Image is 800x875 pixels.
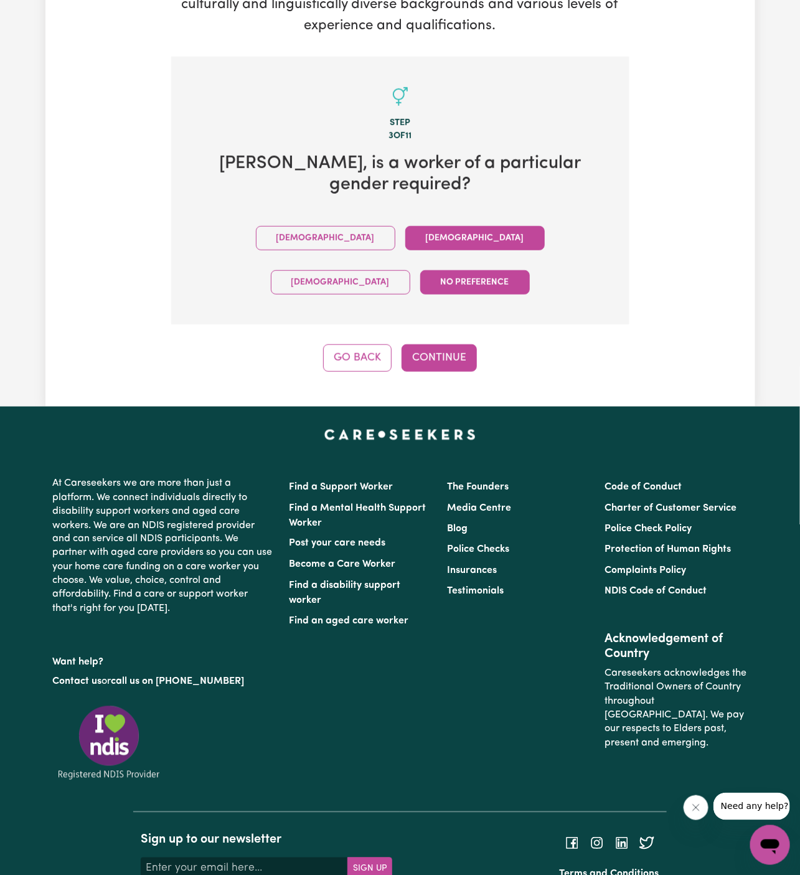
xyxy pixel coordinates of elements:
[605,632,747,662] h2: Acknowledgement of Country
[713,793,790,820] iframe: Message from company
[191,130,609,143] div: 3 of 11
[289,539,386,549] a: Post your care needs
[256,226,395,250] button: [DEMOGRAPHIC_DATA]
[53,670,275,694] p: or
[141,833,392,848] h2: Sign up to our newsletter
[405,226,545,250] button: [DEMOGRAPHIC_DATA]
[605,503,736,513] a: Charter of Customer Service
[447,587,504,597] a: Testimonials
[324,429,476,439] a: Careseekers home page
[605,524,692,534] a: Police Check Policy
[684,795,708,820] iframe: Close message
[289,482,393,492] a: Find a Support Worker
[447,503,511,513] a: Media Centre
[605,566,686,576] a: Complaints Policy
[53,704,165,782] img: Registered NDIS provider
[605,482,682,492] a: Code of Conduct
[614,838,629,848] a: Follow Careseekers on LinkedIn
[590,838,605,848] a: Follow Careseekers on Instagram
[605,545,731,555] a: Protection of Human Rights
[191,153,609,196] h2: [PERSON_NAME] , is a worker of a particular gender required?
[53,651,275,669] p: Want help?
[750,825,790,865] iframe: Button to launch messaging window
[447,524,468,534] a: Blog
[420,270,530,295] button: No preference
[605,662,747,755] p: Careseekers acknowledges the Traditional Owners of Country throughout [GEOGRAPHIC_DATA]. We pay o...
[53,677,102,687] a: Contact us
[402,344,477,372] button: Continue
[605,587,707,597] a: NDIS Code of Conduct
[53,471,275,621] p: At Careseekers we are more than just a platform. We connect individuals directly to disability su...
[111,677,245,687] a: call us on [PHONE_NUMBER]
[191,116,609,130] div: Step
[565,838,580,848] a: Follow Careseekers on Facebook
[447,545,509,555] a: Police Checks
[447,566,497,576] a: Insurances
[289,617,409,627] a: Find an aged care worker
[289,581,401,606] a: Find a disability support worker
[289,560,396,570] a: Become a Care Worker
[289,503,426,528] a: Find a Mental Health Support Worker
[323,344,392,372] button: Go Back
[639,838,654,848] a: Follow Careseekers on Twitter
[447,482,509,492] a: The Founders
[271,270,410,295] button: [DEMOGRAPHIC_DATA]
